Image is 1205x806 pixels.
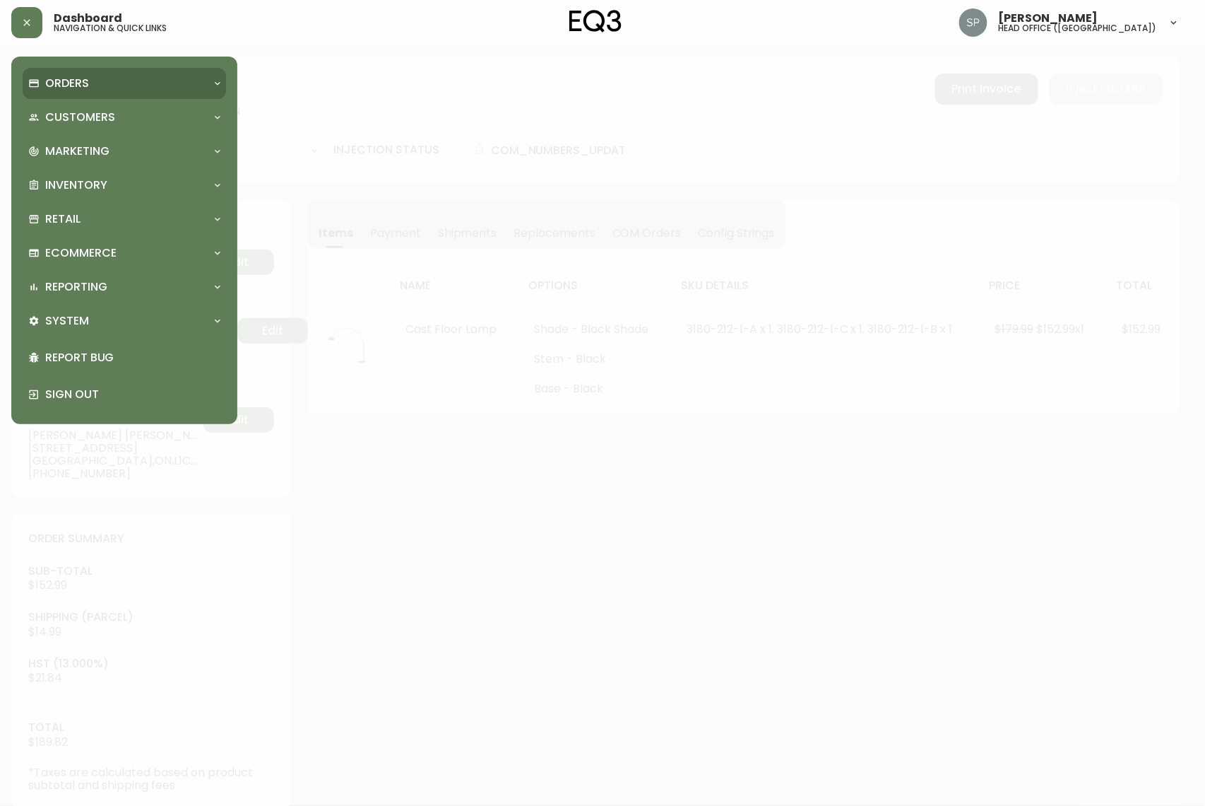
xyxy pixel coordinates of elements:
[54,24,167,33] h5: navigation & quick links
[45,350,220,366] p: Report Bug
[999,13,1098,24] span: [PERSON_NAME]
[45,387,220,402] p: Sign Out
[23,339,226,376] div: Report Bug
[959,8,987,37] img: 0cb179e7bf3690758a1aaa5f0aafa0b4
[54,13,122,24] span: Dashboard
[23,376,226,413] div: Sign Out
[45,177,107,193] p: Inventory
[45,76,89,91] p: Orders
[999,24,1157,33] h5: head office ([GEOGRAPHIC_DATA])
[45,144,109,159] p: Marketing
[23,271,226,303] div: Reporting
[23,204,226,235] div: Retail
[45,211,81,227] p: Retail
[45,313,89,329] p: System
[23,305,226,337] div: System
[45,110,115,125] p: Customers
[23,136,226,167] div: Marketing
[23,102,226,133] div: Customers
[23,238,226,269] div: Ecommerce
[23,170,226,201] div: Inventory
[45,245,117,261] p: Ecommerce
[23,68,226,99] div: Orders
[45,279,107,295] p: Reporting
[569,10,622,33] img: logo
